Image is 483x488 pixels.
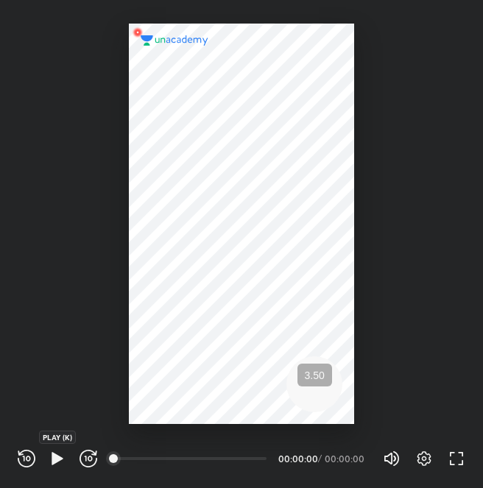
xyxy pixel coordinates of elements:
div: / [318,454,322,463]
div: 00:00:00 [325,454,365,463]
img: wMgqJGBwKWe8AAAAABJRU5ErkJggg== [129,24,147,41]
div: 00:00:00 [278,454,315,463]
img: logo.2a7e12a2.svg [141,35,208,46]
div: PLAY (K) [39,431,76,444]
